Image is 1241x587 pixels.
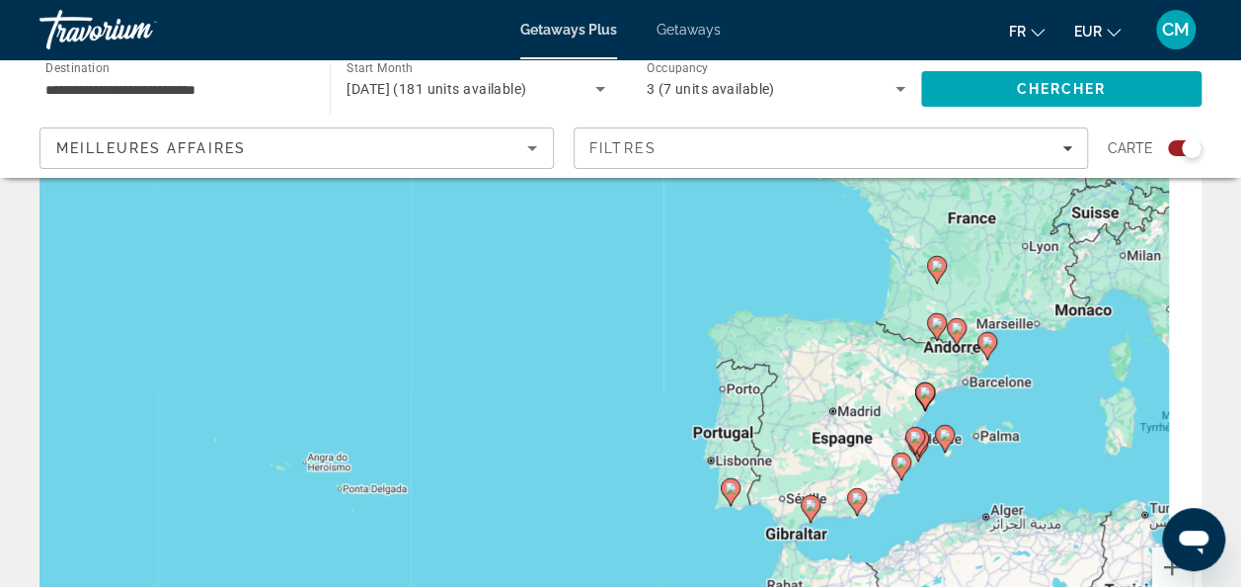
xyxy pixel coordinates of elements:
button: Change currency [1074,17,1121,45]
button: Filters [574,127,1088,169]
span: Carte [1108,134,1153,162]
span: CM [1162,20,1190,40]
a: Getaways [657,22,721,38]
span: Meilleures affaires [56,140,246,156]
span: Start Month [347,61,413,75]
span: EUR [1074,24,1102,40]
span: 3 (7 units available) [647,81,775,97]
iframe: Bouton de lancement de la fenêtre de messagerie [1162,508,1225,571]
span: [DATE] (181 units available) [347,81,526,97]
input: Select destination [45,78,304,102]
mat-select: Sort by [56,136,537,160]
a: Getaways Plus [520,22,617,38]
button: Search [921,71,1202,107]
span: Destination [45,60,110,74]
button: Zoom avant [1152,547,1192,587]
span: fr [1009,24,1026,40]
span: Filtres [589,140,657,156]
span: Occupancy [647,61,709,75]
a: Travorium [39,4,237,55]
button: Change language [1009,17,1045,45]
span: Chercher [1016,81,1106,97]
button: User Menu [1150,9,1202,50]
